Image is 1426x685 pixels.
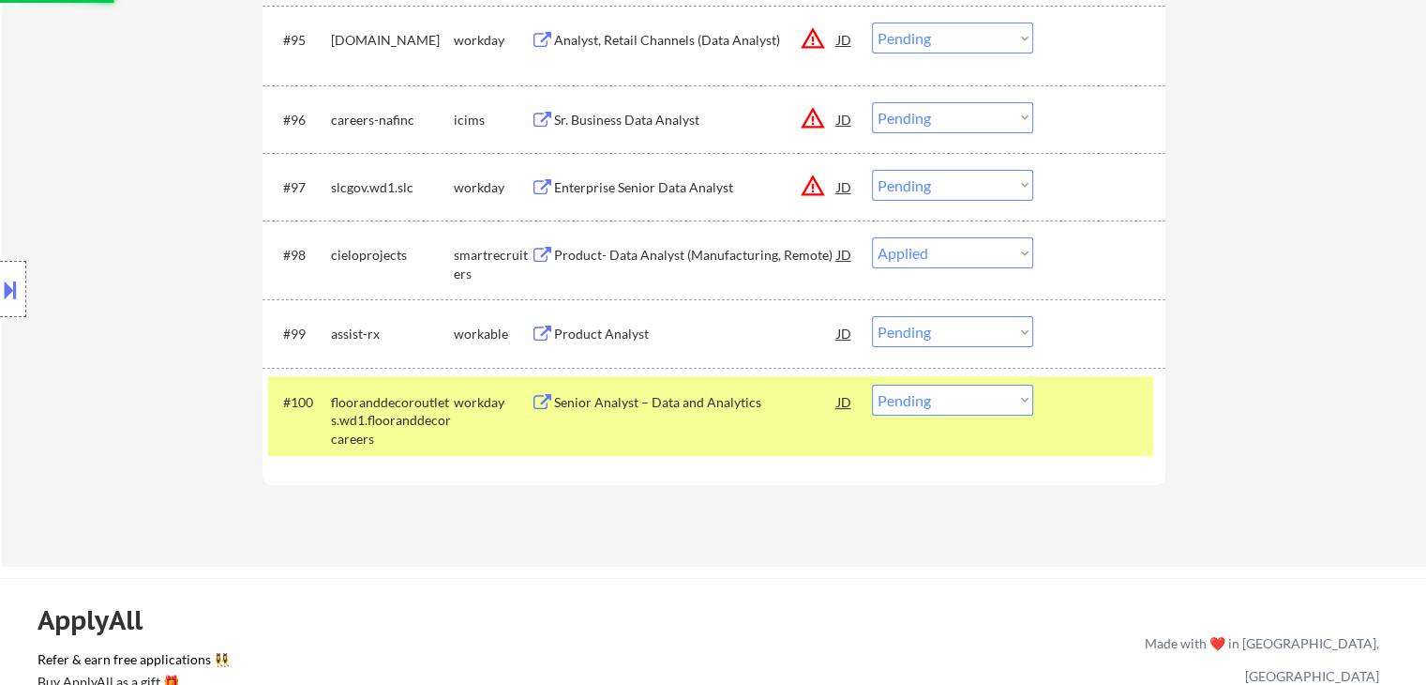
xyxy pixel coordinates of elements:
[835,385,854,419] div: JD
[331,246,454,265] div: cieloprojects
[454,31,531,50] div: workday
[835,102,854,136] div: JD
[554,393,837,412] div: Senior Analyst – Data and Analytics
[554,178,837,197] div: Enterprise Senior Data Analyst
[835,237,854,271] div: JD
[554,31,837,50] div: Analyst, Retail Channels (Data Analyst)
[283,111,316,129] div: #96
[554,111,837,129] div: Sr. Business Data Analyst
[454,178,531,197] div: workday
[835,316,854,350] div: JD
[800,105,826,131] button: warning_amber
[38,604,164,636] div: ApplyAll
[454,325,531,343] div: workable
[835,170,854,204] div: JD
[800,173,826,199] button: warning_amber
[331,31,454,50] div: [DOMAIN_NAME]
[835,23,854,56] div: JD
[454,246,531,282] div: smartrecruiters
[454,111,531,129] div: icims
[331,325,454,343] div: assist-rx
[331,178,454,197] div: slcgov.wd1.slc
[554,246,837,265] div: Product- Data Analyst (Manufacturing, Remote)
[331,111,454,129] div: careers-nafinc
[283,31,316,50] div: #95
[454,393,531,412] div: workday
[554,325,837,343] div: Product Analyst
[38,653,753,673] a: Refer & earn free applications 👯‍♀️
[331,393,454,449] div: flooranddecoroutlets.wd1.flooranddecorcareers
[800,25,826,52] button: warning_amber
